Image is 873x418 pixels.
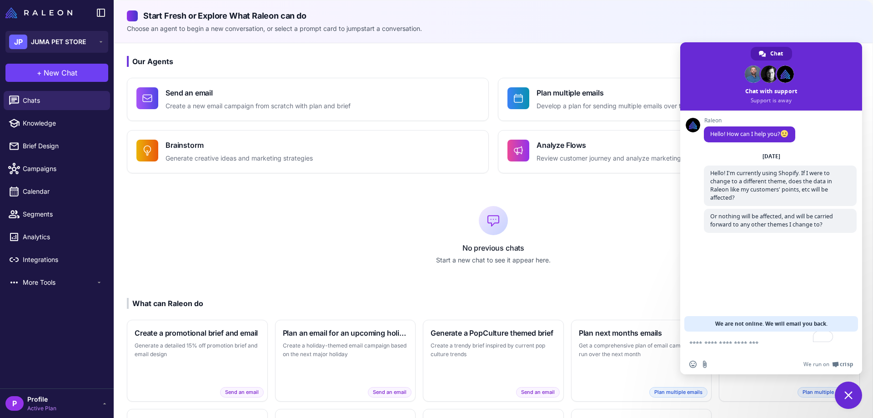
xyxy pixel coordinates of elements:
[27,404,56,413] span: Active Plan
[704,117,795,124] span: Raleon
[579,341,704,359] p: Get a comprehensive plan of email campaigns to run over the next month
[23,209,103,219] span: Segments
[498,78,860,121] button: Plan multiple emailsDevelop a plan for sending multiple emails over time
[537,140,698,151] h4: Analyze Flows
[23,96,103,106] span: Chats
[423,320,564,402] button: Generate a PopCulture themed briefCreate a trendy brief inspired by current pop culture trendsSen...
[571,320,712,402] button: Plan next months emailsGet a comprehensive plan of email campaigns to run over the next monthPlan...
[710,169,832,201] span: Hello! I'm currently using Shopify. If I were to change to a different theme, does the data in Ra...
[803,361,829,368] span: We run on
[701,361,708,368] span: Send a file
[275,320,416,402] button: Plan an email for an upcoming holidayCreate a holiday-themed email campaign based on the next maj...
[166,101,351,111] p: Create a new email campaign from scratch with plan and brief
[840,361,853,368] span: Crisp
[710,130,789,138] span: Hello! How can I help you?
[127,242,860,253] p: No previous chats
[23,141,103,151] span: Brief Design
[5,7,76,18] a: Raleon Logo
[283,341,408,359] p: Create a holiday-themed email campaign based on the next major holiday
[127,320,268,402] button: Create a promotional brief and emailGenerate a detailed 15% off promotion brief and email designS...
[579,327,704,338] h3: Plan next months emails
[127,78,489,121] button: Send an emailCreate a new email campaign from scratch with plan and brief
[166,87,351,98] h4: Send an email
[798,387,856,398] span: Plan multiple emails
[5,7,72,18] img: Raleon Logo
[37,67,42,78] span: +
[368,387,411,398] span: Send an email
[751,47,792,60] a: Chat
[135,341,260,359] p: Generate a detailed 15% off promotion brief and email design
[770,47,783,60] span: Chat
[431,341,556,359] p: Create a trendy brief inspired by current pop culture trends
[4,159,110,178] a: Campaigns
[44,67,77,78] span: New Chat
[537,153,698,164] p: Review customer journey and analyze marketing flows
[127,255,860,265] p: Start a new chat to see it appear here.
[23,186,103,196] span: Calendar
[4,227,110,247] a: Analytics
[220,387,264,398] span: Send an email
[127,56,860,67] h3: Our Agents
[4,182,110,201] a: Calendar
[9,35,27,49] div: JP
[710,212,833,228] span: Or nothing will be affected, and will be carried forward to any other themes I change to?
[127,130,489,173] button: BrainstormGenerate creative ideas and marketing strategies
[5,396,24,411] div: P
[431,327,556,338] h3: Generate a PopCulture themed brief
[23,255,103,265] span: Integrations
[27,394,56,404] span: Profile
[31,37,86,47] span: JUMA PET STORE
[689,361,697,368] span: Insert an emoji
[4,114,110,133] a: Knowledge
[4,205,110,224] a: Segments
[516,387,560,398] span: Send an email
[127,24,860,34] p: Choose an agent to begin a new conversation, or select a prompt card to jumpstart a conversation.
[5,31,108,53] button: JPJUMA PET STORE
[537,101,692,111] p: Develop a plan for sending multiple emails over time
[127,10,860,22] h2: Start Fresh or Explore What Raleon can do
[5,64,108,82] button: +New Chat
[23,164,103,174] span: Campaigns
[23,118,103,128] span: Knowledge
[763,154,780,159] div: [DATE]
[537,87,692,98] h4: Plan multiple emails
[835,382,862,409] a: Close chat
[135,327,260,338] h3: Create a promotional brief and email
[689,332,835,354] textarea: To enrich screen reader interactions, please activate Accessibility in Grammarly extension settings
[23,232,103,242] span: Analytics
[4,91,110,110] a: Chats
[166,140,313,151] h4: Brainstorm
[166,153,313,164] p: Generate creative ideas and marketing strategies
[4,136,110,156] a: Brief Design
[803,361,853,368] a: We run onCrisp
[649,387,707,398] span: Plan multiple emails
[4,250,110,269] a: Integrations
[498,130,860,173] button: Analyze FlowsReview customer journey and analyze marketing flows
[127,298,203,309] div: What can Raleon do
[283,327,408,338] h3: Plan an email for an upcoming holiday
[715,316,828,332] span: We are not online. We will email you back.
[23,277,95,287] span: More Tools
